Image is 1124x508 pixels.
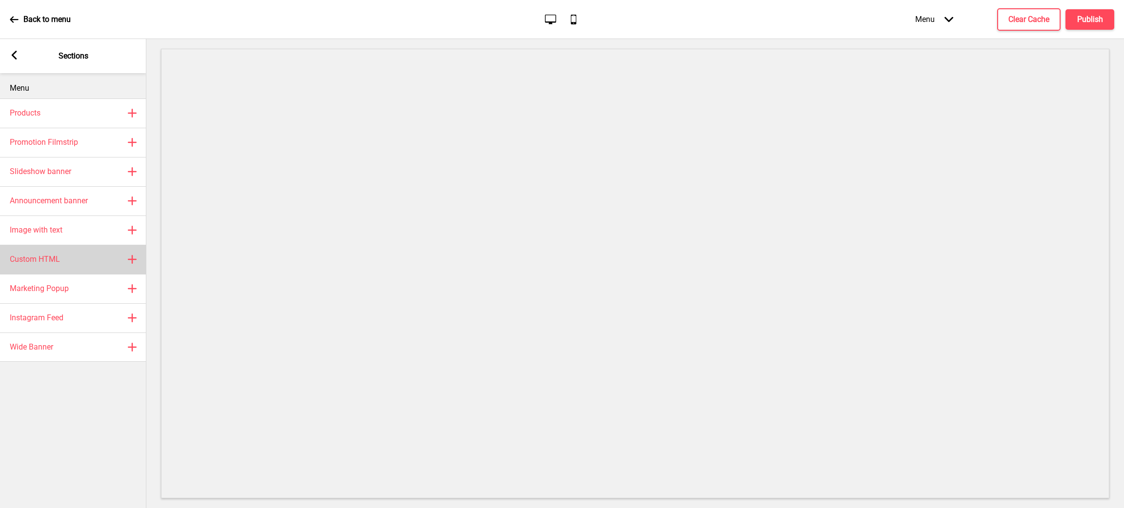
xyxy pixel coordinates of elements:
a: Back to menu [10,6,71,33]
h4: Wide Banner [10,342,53,352]
div: Menu [905,5,963,34]
h4: Products [10,108,40,118]
p: Menu [10,83,137,94]
h4: Publish [1077,14,1103,25]
p: Sections [59,51,88,61]
h4: Clear Cache [1008,14,1049,25]
button: Publish [1065,9,1114,30]
h4: Image with text [10,225,62,235]
h4: Marketing Popup [10,283,69,294]
h4: Instagram Feed [10,313,63,323]
h4: Slideshow banner [10,166,71,177]
h4: Promotion Filmstrip [10,137,78,148]
p: Back to menu [23,14,71,25]
h4: Custom HTML [10,254,60,265]
h4: Announcement banner [10,195,88,206]
button: Clear Cache [997,8,1061,31]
